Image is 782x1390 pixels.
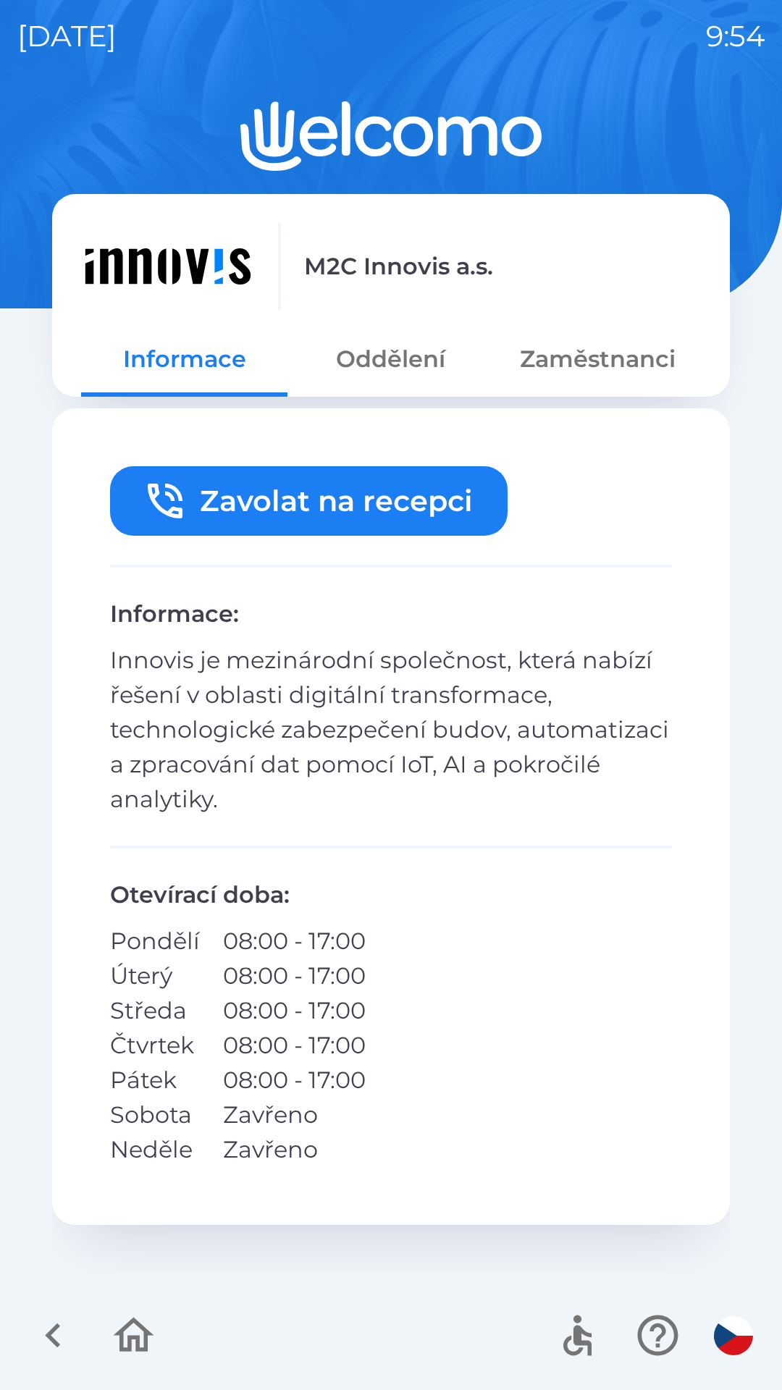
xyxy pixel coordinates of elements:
p: M2C Innovis a.s. [304,249,493,284]
p: 08:00 - 17:00 [223,993,366,1028]
button: Zavolat na recepci [110,466,508,536]
p: Neděle [110,1132,200,1167]
button: Zaměstnanci [495,333,701,385]
p: Zavřeno [223,1132,366,1167]
p: 9:54 [706,14,765,58]
img: c42423d4-3517-4601-b1c4-80ea61f5d08a.png [81,223,255,310]
p: 08:00 - 17:00 [223,1028,366,1063]
p: 08:00 - 17:00 [223,959,366,993]
p: Středa [110,993,200,1028]
p: Innovis je mezinárodní společnost, která nabízí řešení v oblasti digitální transformace, technolo... [110,643,672,817]
p: Pondělí [110,924,200,959]
img: cs flag [714,1316,753,1355]
p: Úterý [110,959,200,993]
p: Pátek [110,1063,200,1098]
img: Logo [52,101,730,171]
p: 08:00 - 17:00 [223,1063,366,1098]
p: Zavřeno [223,1098,366,1132]
p: [DATE] [17,14,117,58]
button: Oddělení [287,333,494,385]
p: Sobota [110,1098,200,1132]
p: 08:00 - 17:00 [223,924,366,959]
button: Informace [81,333,287,385]
p: Otevírací doba : [110,877,672,912]
p: Čtvrtek [110,1028,200,1063]
p: Informace : [110,597,672,631]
